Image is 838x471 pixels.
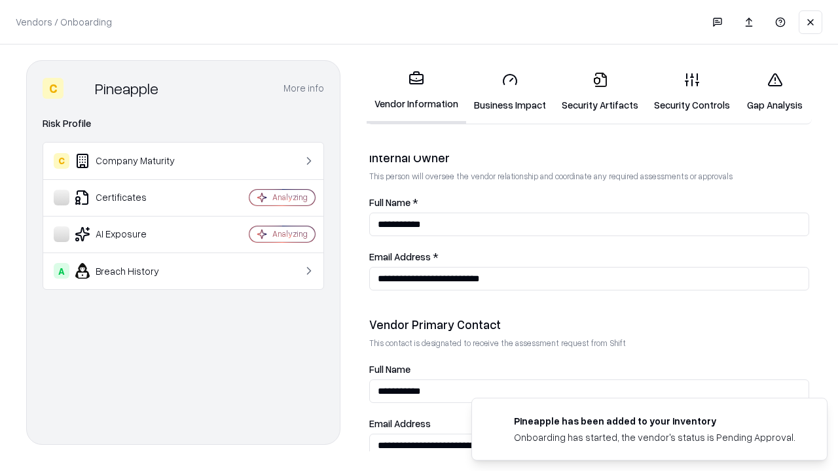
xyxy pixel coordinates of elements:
p: Vendors / Onboarding [16,15,112,29]
div: A [54,263,69,279]
button: More info [283,77,324,100]
div: Onboarding has started, the vendor's status is Pending Approval. [514,430,795,444]
div: AI Exposure [54,226,210,242]
div: Pineapple has been added to your inventory [514,414,795,428]
a: Vendor Information [367,60,466,124]
div: C [43,78,64,99]
label: Full Name * [369,198,809,207]
div: C [54,153,69,169]
div: Analyzing [272,192,308,203]
div: Company Maturity [54,153,210,169]
img: Pineapple [69,78,90,99]
label: Full Name [369,364,809,374]
p: This person will oversee the vendor relationship and coordinate any required assessments or appro... [369,171,809,182]
div: Analyzing [272,228,308,239]
a: Gap Analysis [738,61,812,122]
div: Certificates [54,190,210,205]
a: Security Controls [646,61,738,122]
div: Risk Profile [43,116,324,131]
a: Business Impact [466,61,554,122]
label: Email Address [369,419,809,428]
a: Security Artifacts [554,61,646,122]
img: pineappleenergy.com [488,414,503,430]
label: Email Address * [369,252,809,262]
p: This contact is designated to receive the assessment request from Shift [369,338,809,349]
div: Internal Owner [369,150,809,166]
div: Vendor Primary Contact [369,317,809,332]
div: Breach History [54,263,210,279]
div: Pineapple [95,78,158,99]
